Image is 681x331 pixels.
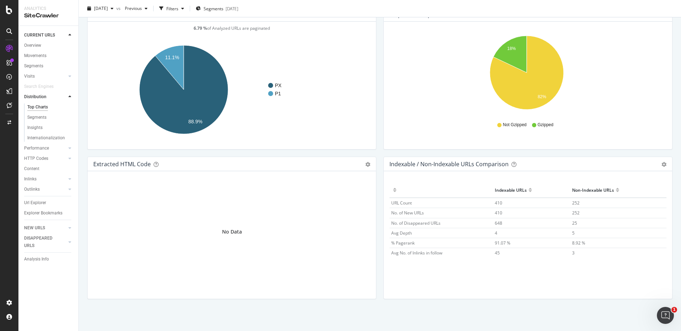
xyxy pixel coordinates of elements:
[671,307,677,313] span: 1
[222,228,242,235] div: No Data
[391,210,424,216] span: No. of New URLs
[27,103,73,111] a: Top Charts
[24,199,46,207] div: Url Explorer
[391,240,415,246] span: % Pagerank
[572,230,575,236] span: 5
[24,62,43,70] div: Segments
[275,91,281,96] text: P1
[24,224,45,232] div: NEW URLS
[657,307,674,324] iframe: Intercom live chat
[204,5,223,11] span: Segments
[165,55,179,60] text: 11.1%
[24,256,49,263] div: Analysis Info
[166,5,178,11] div: Filters
[94,5,108,11] span: 2025 Sep. 1st
[188,119,203,125] text: 88.9%
[24,209,73,217] a: Explorer Bookmarks
[391,230,412,236] span: Avg Depth
[661,162,666,167] div: gear
[389,33,664,115] svg: A chart.
[24,62,73,70] a: Segments
[24,83,61,90] a: Search Engines
[389,161,509,168] div: Indexable / Non-Indexable URLs Comparison
[572,220,577,226] span: 25
[391,200,412,206] span: URL Count
[24,256,73,263] a: Analysis Info
[495,210,502,216] span: 410
[194,25,207,31] strong: 6.79 %
[24,52,73,60] a: Movements
[93,33,368,144] svg: A chart.
[24,32,66,39] a: CURRENT URLS
[538,122,554,128] span: Gzipped
[365,162,370,167] div: gear
[572,184,614,196] div: Non-Indexable URLs
[27,134,73,142] a: Internationalization
[27,114,73,121] a: Segments
[122,3,150,14] button: Previous
[194,25,270,31] span: of Analyzed URLs are paginated
[27,114,46,121] div: Segments
[24,199,73,207] a: Url Explorer
[24,32,55,39] div: CURRENT URLS
[572,210,580,216] span: 252
[24,42,73,49] a: Overview
[24,12,73,20] div: SiteCrawler
[24,224,66,232] a: NEW URLS
[27,134,65,142] div: Internationalization
[24,165,73,173] a: Content
[495,250,500,256] span: 45
[24,155,66,162] a: HTTP Codes
[24,73,66,80] a: Visits
[572,200,580,206] span: 252
[156,3,187,14] button: Filters
[495,240,510,246] span: 91.07 %
[24,175,66,183] a: Inlinks
[391,220,441,226] span: No. of Disappeared URLs
[24,145,49,152] div: Performance
[572,240,585,246] span: 8.92 %
[24,6,73,12] div: Analytics
[538,94,546,99] text: 82%
[27,124,73,131] a: Insights
[24,235,60,249] div: DISAPPEARED URLS
[93,161,151,168] div: Extracted HTML Code
[24,52,46,60] div: Movements
[495,230,497,236] span: 4
[572,250,575,256] span: 3
[495,200,502,206] span: 410
[495,184,527,196] div: Indexable URLs
[193,3,241,14] button: Segments[DATE]
[391,250,442,256] span: Avg No. of Inlinks in follow
[24,83,54,90] div: Search Engines
[275,83,282,88] text: PX
[24,209,62,217] div: Explorer Bookmarks
[503,122,527,128] span: Not Gzipped
[24,186,40,193] div: Outlinks
[84,3,116,14] button: [DATE]
[24,93,66,101] a: Distribution
[27,103,48,111] div: Top Charts
[24,93,46,101] div: Distribution
[24,42,41,49] div: Overview
[27,124,43,131] div: Insights
[116,5,122,11] span: vs
[495,220,502,226] span: 648
[226,5,238,11] div: [DATE]
[24,186,66,193] a: Outlinks
[24,155,48,162] div: HTTP Codes
[24,73,35,80] div: Visits
[24,145,66,152] a: Performance
[24,175,37,183] div: Inlinks
[507,46,516,51] text: 18%
[24,235,66,249] a: DISAPPEARED URLS
[122,5,142,11] span: Previous
[24,165,39,173] div: Content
